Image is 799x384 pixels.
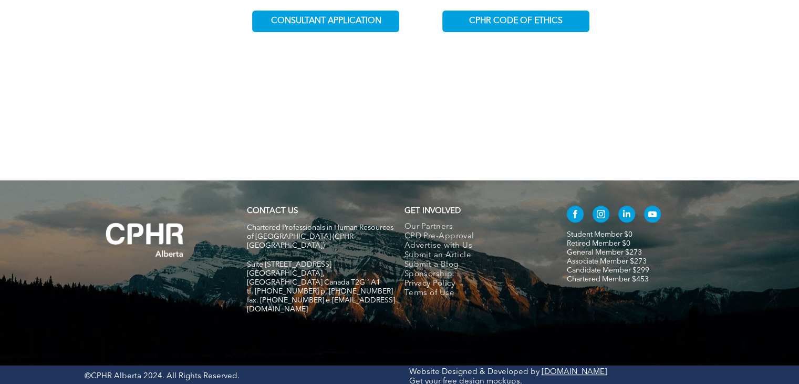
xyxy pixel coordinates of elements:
a: General Member $273 [567,249,642,256]
a: youtube [644,206,661,225]
a: Chartered Member $453 [567,276,649,283]
a: instagram [593,206,609,225]
span: fax. [PHONE_NUMBER] e:[EMAIL_ADDRESS][DOMAIN_NAME] [247,297,395,313]
a: Submit a Blog [404,260,545,270]
img: A white background with a few lines on it [85,201,205,278]
span: tf. [PHONE_NUMBER] p. [PHONE_NUMBER] [247,288,393,295]
a: Terms of Use [404,289,545,298]
span: [GEOGRAPHIC_DATA], [GEOGRAPHIC_DATA] Canada T2G 1A1 [247,270,380,286]
span: ©CPHR Alberta 2024. All Rights Reserved. [85,372,240,380]
a: [DOMAIN_NAME] [542,368,607,376]
a: CONSULTANT APPLICATION [252,11,399,32]
a: CONTACT US [247,207,298,215]
span: GET INVOLVED [404,207,461,215]
a: Retired Member $0 [567,240,630,247]
a: Submit an Article [404,251,545,260]
a: Candidate Member $299 [567,267,649,274]
a: Student Member $0 [567,231,632,238]
a: CPD Pre-Approval [404,232,545,241]
a: Associate Member $273 [567,258,647,265]
a: Privacy Policy [404,279,545,289]
a: Sponsorship [404,270,545,279]
a: facebook [567,206,584,225]
span: CONSULTANT APPLICATION [271,16,381,26]
a: Our Partners [404,223,545,232]
a: Advertise with Us [404,241,545,251]
a: Website Designed & Developed by [409,368,539,376]
span: Suite [STREET_ADDRESS] [247,261,331,268]
span: Chartered Professionals in Human Resources of [GEOGRAPHIC_DATA] (CPHR [GEOGRAPHIC_DATA]) [247,224,393,249]
a: linkedin [618,206,635,225]
a: CPHR CODE OF ETHICS [442,11,589,32]
span: CPHR CODE OF ETHICS [469,16,563,26]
